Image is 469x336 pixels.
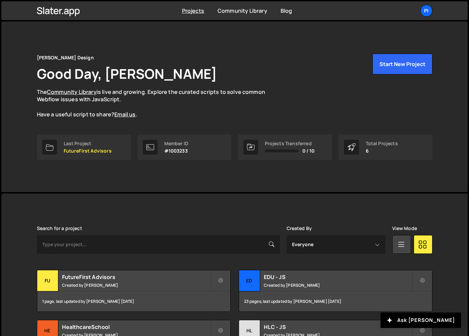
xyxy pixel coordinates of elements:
[302,148,315,154] span: 0 / 10
[62,282,210,288] small: Created by [PERSON_NAME]
[264,282,412,288] small: Created by [PERSON_NAME]
[380,313,461,328] button: Ask [PERSON_NAME]
[366,148,398,154] p: 6
[164,141,188,146] div: Member ID
[164,148,188,154] p: #1003233
[114,111,135,118] a: Email us
[62,273,210,281] h2: FutureFirst Advisors
[218,7,267,14] a: Community Library
[239,270,432,312] a: ED EDU - JS Created by [PERSON_NAME] 23 pages, last updated by [PERSON_NAME] [DATE]
[37,134,131,160] a: Last Project FutureFirst Advisors
[182,7,204,14] a: Projects
[37,270,58,291] div: Fu
[264,273,412,281] h2: EDU - JS
[62,323,210,331] h2: HealthcareSchool
[372,54,432,74] button: Start New Project
[392,226,417,231] label: View Mode
[287,226,312,231] label: Created By
[366,141,398,146] div: Total Projects
[37,54,94,62] div: [PERSON_NAME] Design
[37,88,278,118] p: The is live and growing. Explore the curated scripts to solve common Webflow issues with JavaScri...
[281,7,292,14] a: Blog
[47,88,97,96] a: Community Library
[64,148,112,154] p: FutureFirst Advisors
[37,64,217,83] h1: Good Day, [PERSON_NAME]
[265,141,315,146] div: Projects Transferred
[420,5,432,17] a: Pi
[37,235,280,254] input: Type your project...
[64,141,112,146] div: Last Project
[264,323,412,331] h2: HLC - JS
[37,270,231,312] a: Fu FutureFirst Advisors Created by [PERSON_NAME] 1 page, last updated by [PERSON_NAME] [DATE]
[239,291,432,312] div: 23 pages, last updated by [PERSON_NAME] [DATE]
[37,226,82,231] label: Search for a project
[37,291,230,312] div: 1 page, last updated by [PERSON_NAME] [DATE]
[239,270,260,291] div: ED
